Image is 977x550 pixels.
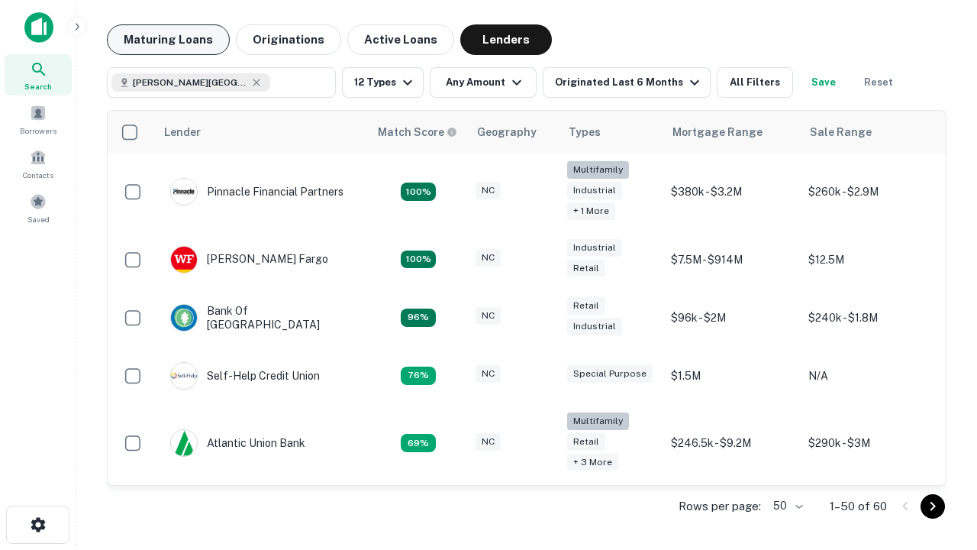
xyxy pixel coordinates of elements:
[171,179,197,205] img: picture
[799,67,848,98] button: Save your search to get updates of matches that match your search criteria.
[171,430,197,456] img: picture
[567,433,605,451] div: Retail
[155,111,369,154] th: Lender
[133,76,247,89] span: [PERSON_NAME][GEOGRAPHIC_DATA], [GEOGRAPHIC_DATA]
[663,111,801,154] th: Mortgage Range
[567,365,653,383] div: Special Purpose
[921,494,945,519] button: Go to next page
[170,304,353,332] div: Bank Of [GEOGRAPHIC_DATA]
[401,309,436,327] div: Matching Properties: 14, hasApolloMatch: undefined
[663,289,801,347] td: $96k - $2M
[567,239,622,257] div: Industrial
[672,123,763,141] div: Mortgage Range
[170,429,305,457] div: Atlantic Union Bank
[569,123,601,141] div: Types
[460,24,552,55] button: Lenders
[236,24,341,55] button: Originations
[378,124,457,141] div: Capitalize uses an advanced AI algorithm to match your search with the best lender. The match sco...
[476,182,501,199] div: NC
[543,67,711,98] button: Originated Last 6 Months
[23,169,53,181] span: Contacts
[663,154,801,231] td: $380k - $3.2M
[801,289,938,347] td: $240k - $1.8M
[401,251,436,269] div: Matching Properties: 15, hasApolloMatch: undefined
[663,405,801,482] td: $246.5k - $9.2M
[801,405,938,482] td: $290k - $3M
[401,183,436,201] div: Matching Properties: 26, hasApolloMatch: undefined
[801,231,938,289] td: $12.5M
[476,433,501,451] div: NC
[476,365,501,383] div: NC
[5,99,72,140] a: Borrowers
[567,161,629,179] div: Multifamily
[767,495,805,517] div: 50
[476,307,501,325] div: NC
[567,260,605,277] div: Retail
[171,363,197,389] img: picture
[369,111,468,154] th: Capitalize uses an advanced AI algorithm to match your search with the best lender. The match sco...
[567,412,629,430] div: Multifamily
[24,12,53,43] img: capitalize-icon.png
[801,347,938,405] td: N/A
[401,367,436,385] div: Matching Properties: 11, hasApolloMatch: undefined
[170,362,320,390] div: Self-help Credit Union
[107,24,230,55] button: Maturing Loans
[342,67,424,98] button: 12 Types
[901,379,977,452] iframe: Chat Widget
[477,123,537,141] div: Geography
[830,497,887,516] p: 1–50 of 60
[717,67,793,98] button: All Filters
[468,111,559,154] th: Geography
[555,73,704,92] div: Originated Last 6 Months
[170,246,328,273] div: [PERSON_NAME] Fargo
[567,318,622,335] div: Industrial
[663,347,801,405] td: $1.5M
[5,143,72,184] a: Contacts
[801,154,938,231] td: $260k - $2.9M
[679,497,761,516] p: Rows per page:
[164,123,201,141] div: Lender
[24,80,52,92] span: Search
[378,124,454,141] h6: Match Score
[567,297,605,315] div: Retail
[347,24,454,55] button: Active Loans
[27,213,50,225] span: Saved
[567,182,622,199] div: Industrial
[171,305,197,331] img: picture
[559,111,663,154] th: Types
[854,67,903,98] button: Reset
[171,247,197,273] img: picture
[567,454,618,471] div: + 3 more
[20,125,56,137] span: Borrowers
[810,123,872,141] div: Sale Range
[567,202,615,220] div: + 1 more
[476,249,501,267] div: NC
[5,54,72,95] a: Search
[663,231,801,289] td: $7.5M - $914M
[430,67,537,98] button: Any Amount
[5,187,72,228] a: Saved
[170,178,343,205] div: Pinnacle Financial Partners
[801,111,938,154] th: Sale Range
[401,434,436,452] div: Matching Properties: 10, hasApolloMatch: undefined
